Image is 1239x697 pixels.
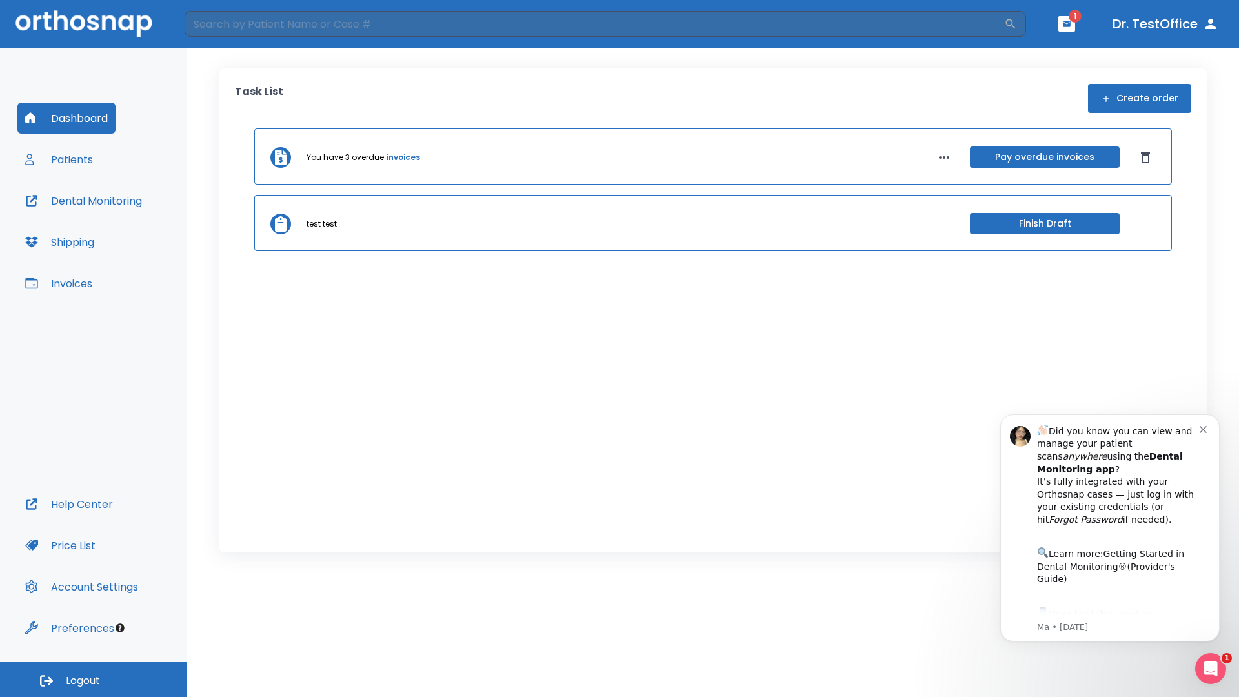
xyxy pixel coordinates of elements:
[17,268,100,299] button: Invoices
[1107,12,1224,35] button: Dr. TestOffice
[235,84,283,113] p: Task List
[981,398,1239,691] iframe: Intercom notifications message
[1195,653,1226,684] iframe: Intercom live chat
[66,674,100,688] span: Logout
[17,489,121,520] button: Help Center
[1069,10,1082,23] span: 1
[17,530,103,561] button: Price List
[307,152,384,163] p: You have 3 overdue
[15,10,152,37] img: Orthosnap
[1088,84,1191,113] button: Create order
[387,152,420,163] a: invoices
[1222,653,1232,663] span: 1
[970,146,1120,168] button: Pay overdue invoices
[17,103,116,134] button: Dashboard
[185,11,1004,37] input: Search by Patient Name or Case #
[17,144,101,175] button: Patients
[970,213,1120,234] button: Finish Draft
[307,218,337,230] p: test test
[17,185,150,216] button: Dental Monitoring
[114,622,126,634] div: Tooltip anchor
[17,227,102,258] button: Shipping
[1135,147,1156,168] button: Dismiss
[17,571,146,602] button: Account Settings
[17,612,122,643] button: Preferences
